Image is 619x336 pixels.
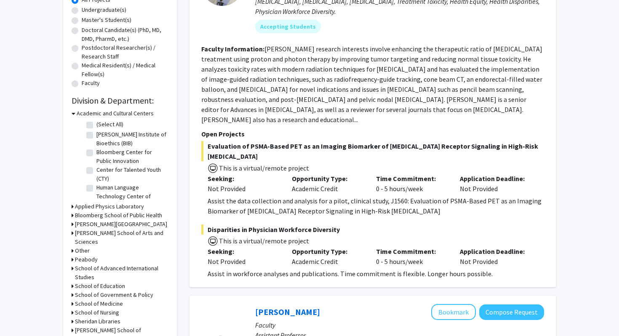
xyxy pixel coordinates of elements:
[218,164,309,172] span: This is a virtual/remote project
[75,317,120,326] h3: Sheridan Libraries
[96,120,123,129] label: (Select All)
[208,256,279,267] div: Not Provided
[255,20,321,33] mat-chip: Accepting Students
[208,269,544,279] div: Assist in workforce analyses and publications. Time commitment is flexible. Longer hours possible.
[376,246,448,256] p: Time Commitment:
[255,320,544,330] p: Faculty
[96,183,166,210] label: Human Language Technology Center of Excellence (HLTCOE)
[75,308,119,317] h3: School of Nursing
[82,26,168,43] label: Doctoral Candidate(s) (PhD, MD, DMD, PharmD, etc.)
[96,165,166,183] label: Center for Talented Youth (CTY)
[285,173,370,194] div: Academic Credit
[208,184,279,194] div: Not Provided
[72,96,168,106] h2: Division & Department:
[75,202,144,211] h3: Applied Physics Laboratory
[201,129,544,139] p: Open Projects
[75,229,168,246] h3: [PERSON_NAME] School of Arts and Sciences
[75,291,153,299] h3: School of Government & Policy
[208,246,279,256] p: Seeking:
[370,246,454,267] div: 0 - 5 hours/week
[6,298,36,330] iframe: Chat
[75,255,98,264] h3: Peabody
[75,299,123,308] h3: School of Medicine
[201,224,544,235] span: Disparities in Physician Workforce Diversity
[96,130,166,148] label: [PERSON_NAME] Institute of Bioethics (BIB)
[431,304,476,320] button: Add Tara Deemyad to Bookmarks
[75,211,162,220] h3: Bloomberg School of Public Health
[82,43,168,61] label: Postdoctoral Researcher(s) / Research Staff
[376,173,448,184] p: Time Commitment:
[460,246,531,256] p: Application Deadline:
[201,45,542,124] fg-read-more: [PERSON_NAME] research interests involve enhancing the therapeutic ratio of [MEDICAL_DATA] treatm...
[454,246,538,267] div: Not Provided
[201,141,544,161] span: Evaluation of PSMA-Based PET as an Imaging Biomarker of [MEDICAL_DATA] Receptor Signaling in High...
[82,61,168,79] label: Medical Resident(s) / Medical Fellow(s)
[75,246,90,255] h3: Other
[292,173,363,184] p: Opportunity Type:
[96,148,166,165] label: Bloomberg Center for Public Innovation
[454,173,538,194] div: Not Provided
[479,304,544,320] button: Compose Request to Tara Deemyad
[208,173,279,184] p: Seeking:
[292,246,363,256] p: Opportunity Type:
[285,246,370,267] div: Academic Credit
[75,220,167,229] h3: [PERSON_NAME][GEOGRAPHIC_DATA]
[218,237,309,245] span: This is a virtual/remote project
[82,79,100,88] label: Faculty
[75,264,168,282] h3: School of Advanced International Studies
[201,45,264,53] b: Faculty Information:
[77,109,154,118] h3: Academic and Cultural Centers
[82,5,126,14] label: Undergraduate(s)
[82,16,131,24] label: Master's Student(s)
[208,196,544,216] div: Assist the data collection and analysis for a pilot, clinical study, J1560: Evaluation of PSMA-Ba...
[75,282,125,291] h3: School of Education
[460,173,531,184] p: Application Deadline:
[370,173,454,194] div: 0 - 5 hours/week
[255,307,320,317] a: [PERSON_NAME]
